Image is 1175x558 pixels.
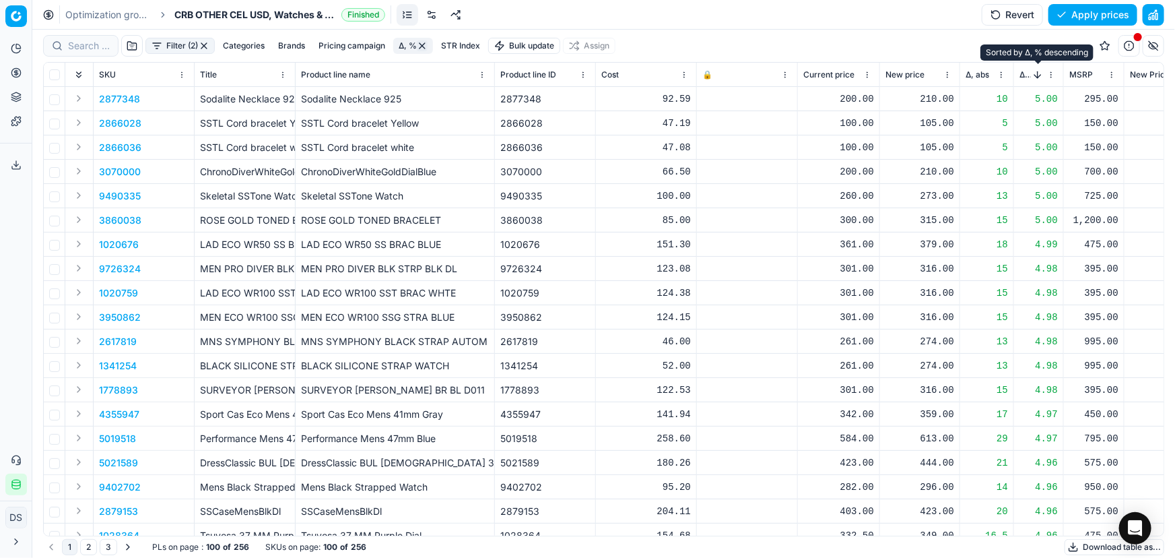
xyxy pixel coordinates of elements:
[500,214,590,227] div: 3860038
[500,456,590,470] div: 5021589
[99,335,137,348] button: 2617819
[500,117,590,130] div: 2866028
[601,117,691,130] div: 47.19
[99,189,141,203] button: 9490335
[885,529,954,542] div: 349.00
[500,335,590,348] div: 2617819
[301,92,489,106] div: Sodalite Necklace 925
[65,8,385,22] nav: breadcrumb
[966,529,1008,542] div: 16.5
[273,38,310,54] button: Brands
[885,262,954,276] div: 316.00
[152,542,249,553] div: :
[982,4,1043,26] button: Revert
[885,335,954,348] div: 274.00
[601,92,691,106] div: 92.59
[803,408,874,421] div: 342.00
[966,408,1008,421] div: 17
[265,542,321,553] span: SKUs on page :
[966,69,989,80] span: Δ, abs
[71,527,87,543] button: Expand
[80,539,97,555] button: 2
[200,286,290,300] p: LAD ECO WR100 SST BRAC WHTE
[966,238,1008,251] div: 18
[500,359,590,373] div: 1341254
[200,311,290,324] p: MEN ECO WR100 SSG STRA BLUE
[966,262,1008,276] div: 15
[100,539,117,555] button: 3
[1019,408,1058,421] div: 4.97
[500,69,556,80] span: Product line ID
[803,214,874,227] div: 300.00
[71,406,87,422] button: Expand
[966,214,1008,227] div: 15
[966,141,1008,154] div: 5
[803,480,874,494] div: 282.00
[1069,117,1118,130] div: 150.00
[488,38,560,54] button: Bulk update
[206,542,220,553] strong: 100
[1069,408,1118,421] div: 450.00
[702,69,712,80] span: 🔒
[966,383,1008,397] div: 15
[966,335,1008,348] div: 13
[99,214,141,227] button: 3860038
[71,115,87,131] button: Expand
[966,432,1008,445] div: 29
[99,165,141,179] p: 3070000
[99,359,137,373] button: 1341254
[803,262,874,276] div: 301.00
[99,141,141,154] button: 2866036
[99,383,138,397] button: 1778893
[1019,432,1058,445] div: 4.97
[200,69,217,80] span: Title
[301,456,489,470] div: DressClassic BUL [DEMOGRAPHIC_DATA] 37mm
[885,456,954,470] div: 444.00
[966,505,1008,518] div: 20
[301,335,489,348] div: MNS SYMPHONY BLACK STRAP AUTOM
[601,359,691,373] div: 52.00
[71,309,87,325] button: Expand
[885,165,954,179] div: 210.00
[601,69,619,80] span: Cost
[885,189,954,203] div: 273.00
[803,359,874,373] div: 261.00
[1069,432,1118,445] div: 795.00
[200,456,290,470] p: DressClassic BUL [DEMOGRAPHIC_DATA] 37mm
[1069,505,1118,518] div: 575.00
[99,238,139,251] p: 1020676
[301,505,489,518] div: SSCaseMensBlkDl
[71,357,87,373] button: Expand
[1048,4,1137,26] button: Apply prices
[601,456,691,470] div: 180.26
[43,539,136,555] nav: pagination
[301,383,489,397] div: SURVEYOR [PERSON_NAME] BR BL D011
[99,311,141,324] button: 3950862
[885,408,954,421] div: 359.00
[200,408,290,421] p: Sport Cas Eco Mens 41mm Gray
[71,284,87,301] button: Expand
[966,92,1008,106] div: 10
[99,432,136,445] p: 5019518
[1019,335,1058,348] div: 4.98
[99,117,141,130] button: 2866028
[500,432,590,445] div: 5019518
[1031,68,1044,82] button: Sorted by Δ, % descending
[99,408,139,421] button: 4355947
[1019,359,1058,373] div: 4.98
[200,335,290,348] p: MNS SYMPHONY BLACK STRAP AUTOM
[1019,311,1058,324] div: 4.98
[1019,92,1058,106] div: 5.00
[500,505,590,518] div: 2879153
[200,165,290,179] p: ChronoDiverWhiteGoldDialBlue
[99,529,139,542] p: 1028364
[200,141,290,154] p: SSTL Cord bracelet white
[301,238,489,251] div: LAD ECO WR50 SS BRAC BLUE
[500,311,590,324] div: 3950862
[1019,480,1058,494] div: 4.96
